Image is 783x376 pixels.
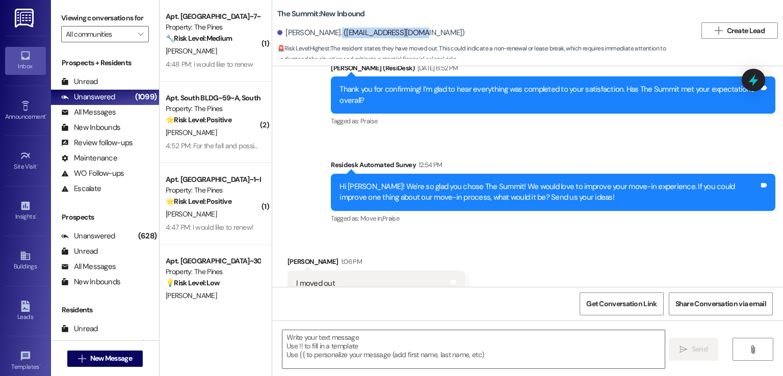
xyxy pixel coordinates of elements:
[5,47,46,74] a: Inbox
[680,345,687,354] i: 
[586,299,657,309] span: Get Conversation Link
[288,256,465,271] div: [PERSON_NAME]
[701,22,778,39] button: Create Lead
[715,26,722,35] i: 
[61,168,124,179] div: WO Follow-ups
[360,117,377,125] span: Praise
[277,44,330,52] strong: 🚨 Risk Level: Highest
[166,185,260,196] div: Property: The Pines
[35,211,37,219] span: •
[692,344,708,355] span: Send
[51,58,159,68] div: Prospects + Residents
[166,22,260,33] div: Property: The Pines
[166,93,260,103] div: Apt. South BLDG~59~A, South BLDG (Men's) The Pines
[340,181,759,203] div: Hi [PERSON_NAME]! We're so glad you chose The Summit! We would love to improve your move-in exper...
[61,153,117,164] div: Maintenance
[61,261,116,272] div: All Messages
[669,292,773,315] button: Share Conversation via email
[331,159,775,174] div: Residesk Automated Survey
[166,278,220,287] strong: 💡 Risk Level: Low
[340,84,759,106] div: Thank you for confirming! I’m glad to hear everything was completed to your satisfaction. Has The...
[61,138,133,148] div: Review follow-ups
[61,183,101,194] div: Escalate
[415,63,458,73] div: [DATE] 6:52 PM
[61,231,115,241] div: Unanswered
[138,30,143,38] i: 
[61,92,115,102] div: Unanswered
[61,76,98,87] div: Unread
[338,256,362,267] div: 1:06 PM
[5,347,46,375] a: Templates •
[66,26,133,42] input: All communities
[166,128,217,137] span: [PERSON_NAME]
[166,34,232,43] strong: 🔧 Risk Level: Medium
[51,305,159,315] div: Residents
[675,299,766,309] span: Share Conversation via email
[277,28,465,38] div: [PERSON_NAME]. ([EMAIL_ADDRESS][DOMAIN_NAME])
[133,89,160,105] div: (1099)
[331,211,775,226] div: Tagged as:
[727,25,765,36] span: Create Lead
[5,247,46,275] a: Buildings
[166,103,260,114] div: Property: The Pines
[61,246,98,257] div: Unread
[37,162,38,169] span: •
[61,277,120,287] div: New Inbounds
[166,291,217,300] span: [PERSON_NAME]
[166,60,253,69] div: 4:48 PM: i would like to renew
[749,345,756,354] i: 
[360,214,382,223] span: Move in ,
[166,197,231,206] strong: 🌟 Risk Level: Positive
[61,122,120,133] div: New Inbounds
[45,112,47,119] span: •
[166,266,260,277] div: Property: The Pines
[5,197,46,225] a: Insights •
[166,209,217,219] span: [PERSON_NAME]
[136,228,159,244] div: (628)
[5,298,46,325] a: Leads
[580,292,663,315] button: Get Conversation Link
[15,9,36,28] img: ResiDesk Logo
[331,114,775,128] div: Tagged as:
[277,9,365,19] b: The Summit: New Inbound
[277,43,696,65] span: : The resident states they have moved out. This could indicate a non-renewal or lease break, whic...
[382,214,399,223] span: Praise
[5,147,46,175] a: Site Visit •
[166,174,260,185] div: Apt. [GEOGRAPHIC_DATA]~1~E, [GEOGRAPHIC_DATA] (Women's) The Pines
[166,256,260,266] div: Apt. [GEOGRAPHIC_DATA]~30~B, South BLDG (Men's) The Pines
[61,107,116,118] div: All Messages
[61,10,149,26] label: Viewing conversations for
[416,159,442,170] div: 12:54 PM
[669,338,718,361] button: Send
[166,46,217,56] span: [PERSON_NAME]
[166,141,334,150] div: 4:52 PM: For the fall and possibly spring of next semester
[166,11,260,22] div: Apt. [GEOGRAPHIC_DATA]~7~A, North BLDG (Women's) The Pines
[296,278,335,289] div: I moved out
[166,115,231,124] strong: 🌟 Risk Level: Positive
[51,212,159,223] div: Prospects
[166,223,253,232] div: 4:47 PM: I would like to renew!
[331,63,775,77] div: [PERSON_NAME] (ResiDesk)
